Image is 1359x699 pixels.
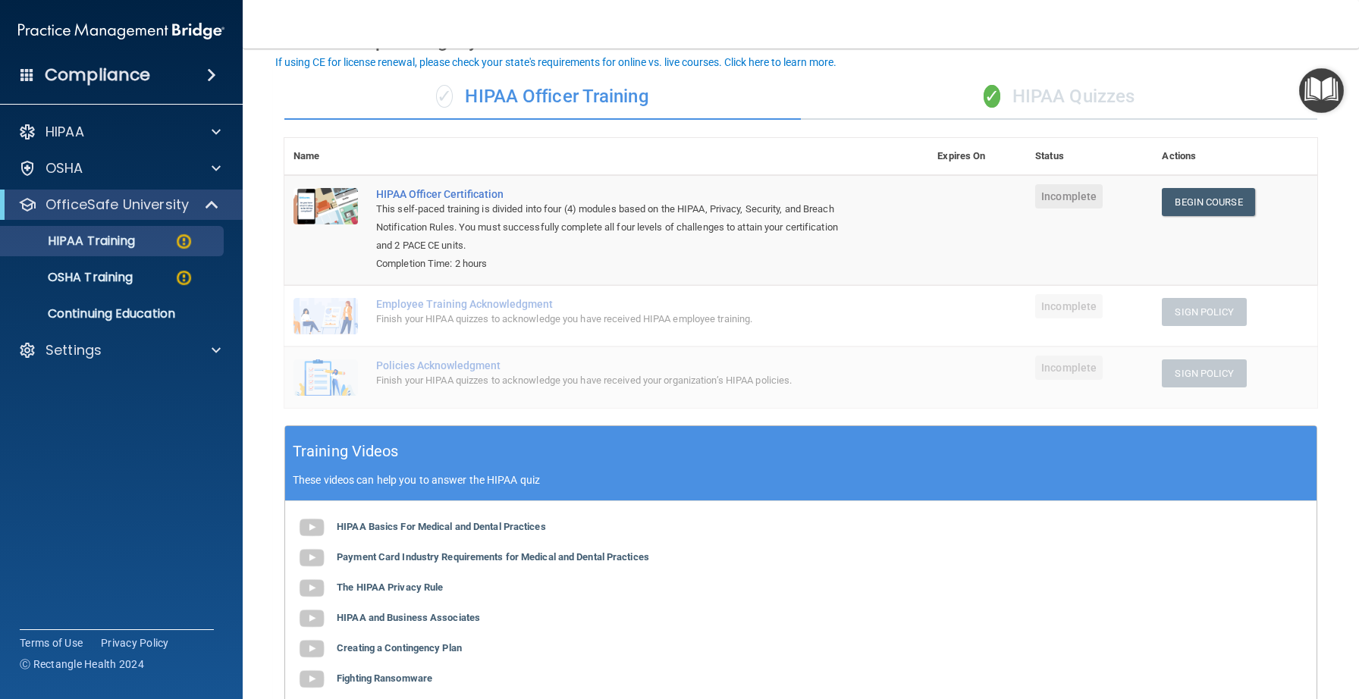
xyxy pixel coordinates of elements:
[297,603,327,634] img: gray_youtube_icon.38fcd6cc.png
[801,74,1317,120] div: HIPAA Quizzes
[10,234,135,249] p: HIPAA Training
[1153,138,1317,175] th: Actions
[337,672,432,684] b: Fighting Ransomware
[273,55,839,70] button: If using CE for license renewal, please check your state's requirements for online vs. live cours...
[18,196,220,214] a: OfficeSafe University
[376,298,852,310] div: Employee Training Acknowledgment
[376,371,852,390] div: Finish your HIPAA quizzes to acknowledge you have received your organization’s HIPAA policies.
[436,85,453,108] span: ✓
[10,306,217,321] p: Continuing Education
[293,474,1309,486] p: These videos can help you to answer the HIPAA quiz
[376,359,852,371] div: Policies Acknowledgment
[18,16,224,46] img: PMB logo
[984,85,1000,108] span: ✓
[20,657,144,672] span: Ⓒ Rectangle Health 2024
[45,64,150,86] h4: Compliance
[928,138,1026,175] th: Expires On
[1162,359,1246,387] button: Sign Policy
[376,188,852,200] a: HIPAA Officer Certification
[275,57,836,67] div: If using CE for license renewal, please check your state's requirements for online vs. live cours...
[1162,298,1246,326] button: Sign Policy
[297,543,327,573] img: gray_youtube_icon.38fcd6cc.png
[46,123,84,141] p: HIPAA
[376,200,852,255] div: This self-paced training is divided into four (4) modules based on the HIPAA, Privacy, Security, ...
[101,635,169,650] a: Privacy Policy
[297,634,327,664] img: gray_youtube_icon.38fcd6cc.png
[376,255,852,273] div: Completion Time: 2 hours
[337,581,443,593] b: The HIPAA Privacy Rule
[18,159,221,177] a: OSHA
[376,310,852,328] div: Finish your HIPAA quizzes to acknowledge you have received HIPAA employee training.
[1035,184,1103,208] span: Incomplete
[337,551,649,563] b: Payment Card Industry Requirements for Medical and Dental Practices
[1026,138,1153,175] th: Status
[1035,356,1103,380] span: Incomplete
[1299,68,1344,113] button: Open Resource Center
[1162,188,1254,216] a: Begin Course
[297,573,327,603] img: gray_youtube_icon.38fcd6cc.png
[297,512,327,543] img: gray_youtube_icon.38fcd6cc.png
[20,635,83,650] a: Terms of Use
[1097,591,1341,652] iframe: Drift Widget Chat Controller
[174,232,193,251] img: warning-circle.0cc9ac19.png
[10,270,133,285] p: OSHA Training
[46,341,102,359] p: Settings
[337,521,546,532] b: HIPAA Basics For Medical and Dental Practices
[18,123,221,141] a: HIPAA
[284,138,367,175] th: Name
[46,159,83,177] p: OSHA
[18,341,221,359] a: Settings
[337,612,480,623] b: HIPAA and Business Associates
[337,642,462,654] b: Creating a Contingency Plan
[293,438,399,465] h5: Training Videos
[1035,294,1103,318] span: Incomplete
[174,268,193,287] img: warning-circle.0cc9ac19.png
[297,664,327,694] img: gray_youtube_icon.38fcd6cc.png
[284,74,801,120] div: HIPAA Officer Training
[46,196,189,214] p: OfficeSafe University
